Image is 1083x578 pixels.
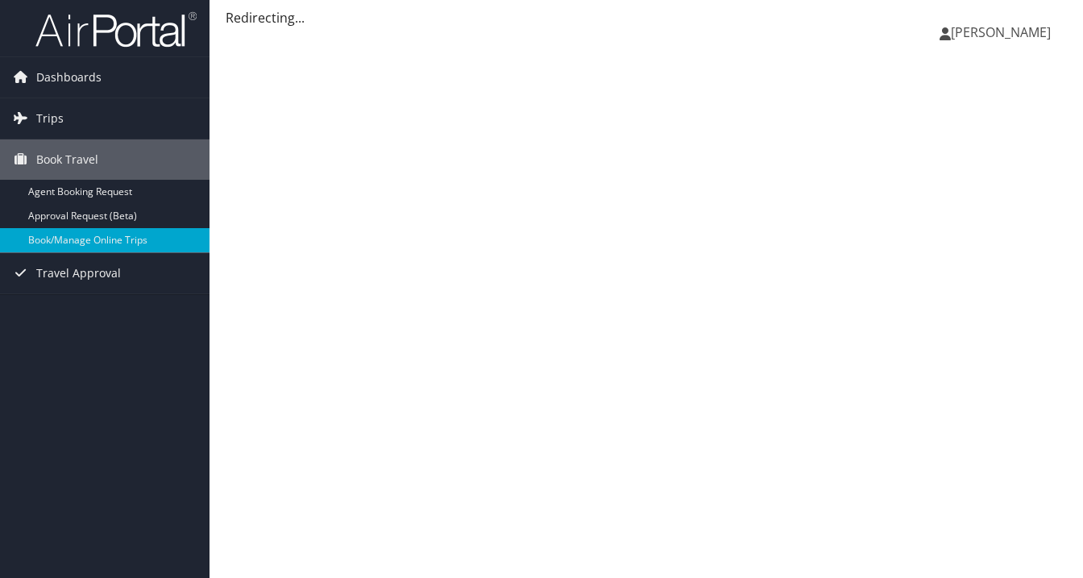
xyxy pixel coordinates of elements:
[36,98,64,139] span: Trips
[36,57,102,98] span: Dashboards
[35,10,197,48] img: airportal-logo.png
[951,23,1051,41] span: [PERSON_NAME]
[36,253,121,293] span: Travel Approval
[940,8,1067,56] a: [PERSON_NAME]
[226,8,1067,27] div: Redirecting...
[36,139,98,180] span: Book Travel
